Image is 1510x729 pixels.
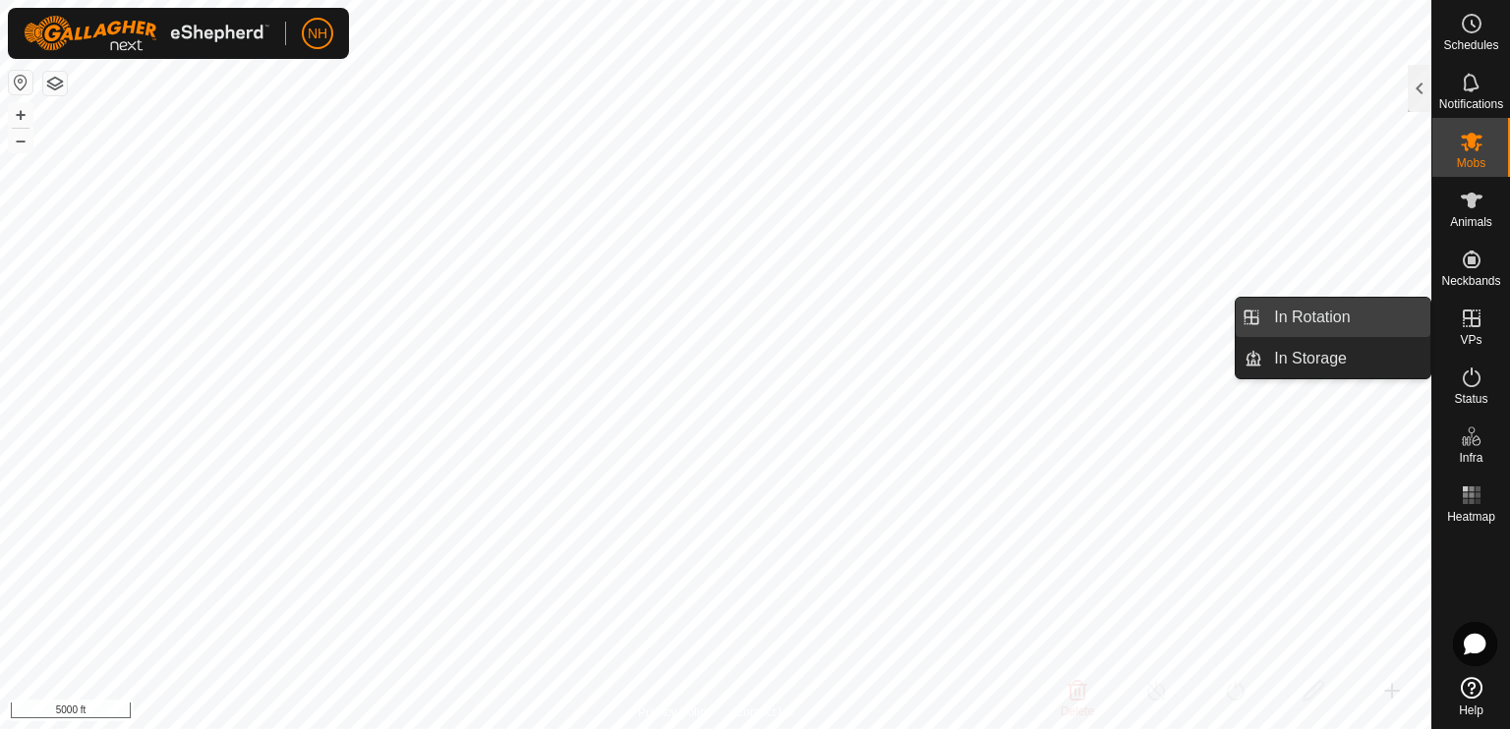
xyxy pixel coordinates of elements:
button: – [9,129,32,152]
a: Privacy Policy [638,703,712,721]
span: VPs [1460,334,1481,346]
span: Status [1454,393,1487,405]
a: Contact Us [735,703,793,721]
button: Reset Map [9,71,32,94]
span: NH [308,24,327,44]
span: In Storage [1274,347,1347,370]
a: In Rotation [1262,298,1430,337]
span: Notifications [1439,98,1503,110]
span: Schedules [1443,39,1498,51]
span: Mobs [1457,157,1485,169]
span: Neckbands [1441,275,1500,287]
span: Heatmap [1447,511,1495,523]
a: In Storage [1262,339,1430,378]
a: Help [1432,669,1510,724]
span: Help [1459,704,1483,716]
button: Map Layers [43,72,67,95]
span: Infra [1459,452,1482,464]
li: In Rotation [1236,298,1430,337]
img: Gallagher Logo [24,16,269,51]
li: In Storage [1236,339,1430,378]
button: + [9,103,32,127]
span: In Rotation [1274,306,1350,329]
span: Animals [1450,216,1492,228]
